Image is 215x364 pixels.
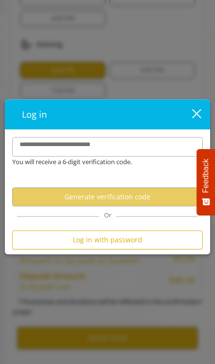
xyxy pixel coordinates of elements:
[191,108,210,120] button: close dialog
[12,230,203,249] button: Log in with password
[201,158,210,193] span: Feedback
[99,210,116,219] span: Or
[22,108,47,120] span: Log in
[5,156,195,167] div: You will receive a 6-digit verification code.
[12,187,203,206] button: Generate verification code
[196,149,215,215] button: Feedback - Show survey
